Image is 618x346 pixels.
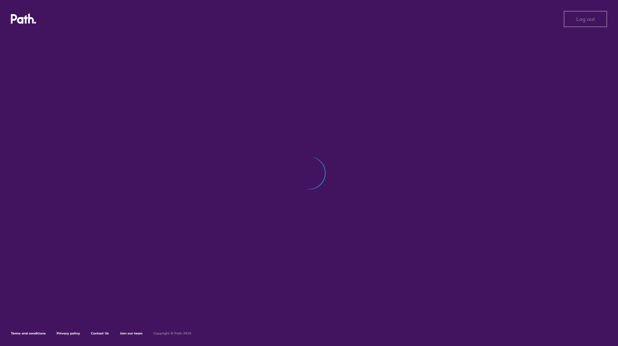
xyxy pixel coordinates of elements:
[91,331,109,335] a: Contact Us
[564,11,607,27] button: Log out
[57,331,80,335] a: Privacy policy
[11,331,46,335] a: Terms and conditions
[153,331,191,335] h6: Copyright © Path 2018
[576,16,595,22] span: Log out
[120,331,142,335] a: Join our team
